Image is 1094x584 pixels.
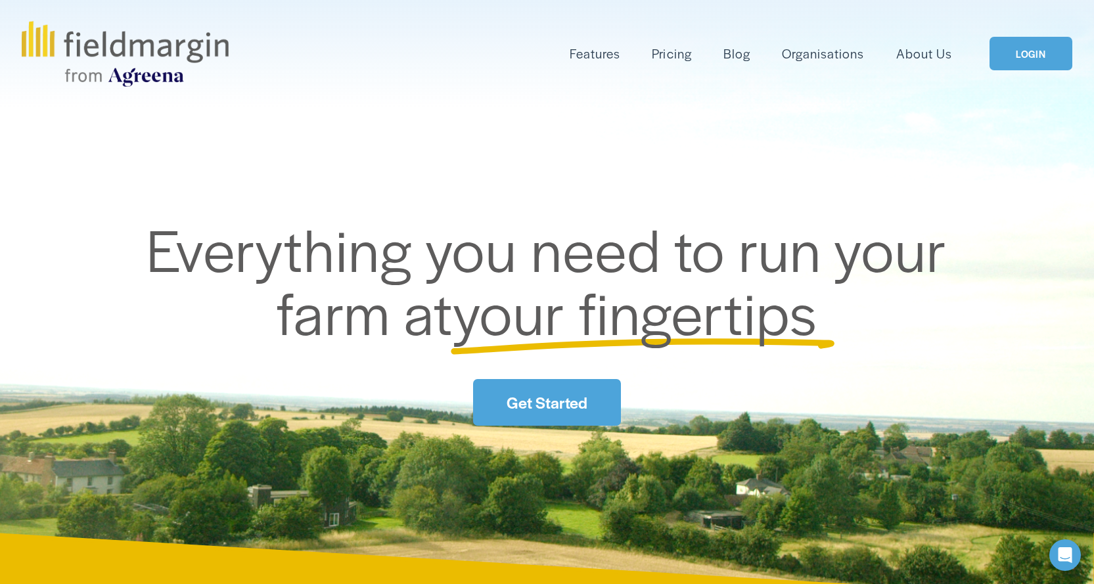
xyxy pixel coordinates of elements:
[652,43,691,64] a: Pricing
[896,43,952,64] a: About Us
[22,21,228,87] img: fieldmargin.com
[570,44,620,63] span: Features
[1049,539,1081,571] div: Open Intercom Messenger
[990,37,1072,70] a: LOGIN
[782,43,864,64] a: Organisations
[570,43,620,64] a: folder dropdown
[147,207,961,352] span: Everything you need to run your farm at
[453,270,817,352] span: your fingertips
[723,43,750,64] a: Blog
[473,379,620,426] a: Get Started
